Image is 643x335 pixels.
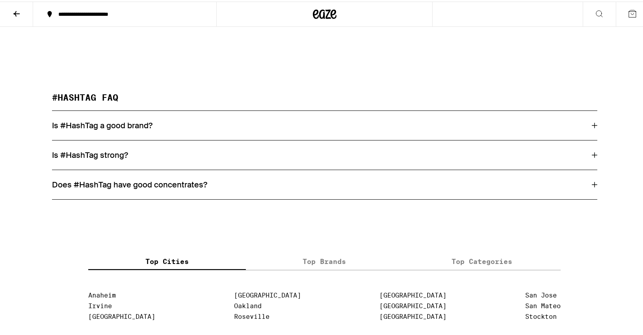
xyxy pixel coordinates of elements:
[234,301,262,308] a: Oakland
[52,178,207,188] h3: Does #HashTag have good concentrates?
[234,311,269,319] a: Roseville
[403,251,561,268] label: Top Categories
[52,92,597,109] h2: #HASHTAG FAQ
[52,119,152,129] h3: Is #HashTag a good brand?
[88,251,561,269] div: tabs
[88,251,246,268] label: Top Cities
[379,290,446,298] a: [GEOGRAPHIC_DATA]
[379,301,446,308] a: [GEOGRAPHIC_DATA]
[379,311,446,319] a: [GEOGRAPHIC_DATA]
[246,251,403,268] label: Top Brands
[525,290,557,298] a: San Jose
[234,290,301,298] a: [GEOGRAPHIC_DATA]
[525,301,561,308] a: San Mateo
[88,290,116,298] a: Anaheim
[88,311,155,319] a: [GEOGRAPHIC_DATA]
[5,6,57,12] span: Hi. Need any help?
[52,148,128,159] h3: Is #HashTag strong?
[88,301,112,308] a: Irvine
[525,311,557,319] a: Stockton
